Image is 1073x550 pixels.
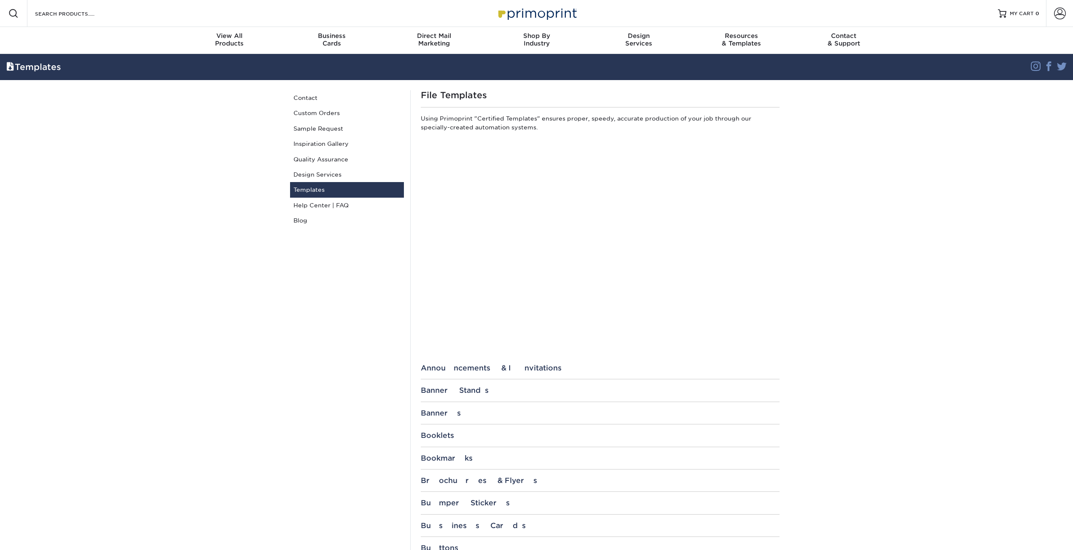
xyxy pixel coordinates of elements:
[421,431,780,440] div: Booklets
[290,167,404,182] a: Design Services
[383,32,485,40] span: Direct Mail
[421,409,780,417] div: Banners
[290,182,404,197] a: Templates
[485,32,588,47] div: Industry
[421,364,780,372] div: Announcements & Invitations
[421,521,780,530] div: Business Cards
[383,32,485,47] div: Marketing
[34,8,116,19] input: SEARCH PRODUCTS.....
[178,27,281,54] a: View AllProducts
[290,136,404,151] a: Inspiration Gallery
[495,4,579,22] img: Primoprint
[290,121,404,136] a: Sample Request
[290,90,404,105] a: Contact
[178,32,281,40] span: View All
[793,32,895,40] span: Contact
[280,32,383,40] span: Business
[588,27,690,54] a: DesignServices
[793,32,895,47] div: & Support
[588,32,690,40] span: Design
[485,27,588,54] a: Shop ByIndustry
[178,32,281,47] div: Products
[290,213,404,228] a: Blog
[421,454,780,462] div: Bookmarks
[1035,11,1039,16] span: 0
[485,32,588,40] span: Shop By
[1010,10,1034,17] span: MY CART
[421,476,780,485] div: Brochures & Flyers
[383,27,485,54] a: Direct MailMarketing
[290,198,404,213] a: Help Center | FAQ
[690,32,793,47] div: & Templates
[421,90,780,100] h1: File Templates
[588,32,690,47] div: Services
[421,499,780,507] div: Bumper Stickers
[421,114,780,135] p: Using Primoprint "Certified Templates" ensures proper, speedy, accurate production of your job th...
[280,27,383,54] a: BusinessCards
[690,27,793,54] a: Resources& Templates
[690,32,793,40] span: Resources
[290,105,404,121] a: Custom Orders
[793,27,895,54] a: Contact& Support
[280,32,383,47] div: Cards
[421,386,780,394] div: Banner Stands
[290,152,404,167] a: Quality Assurance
